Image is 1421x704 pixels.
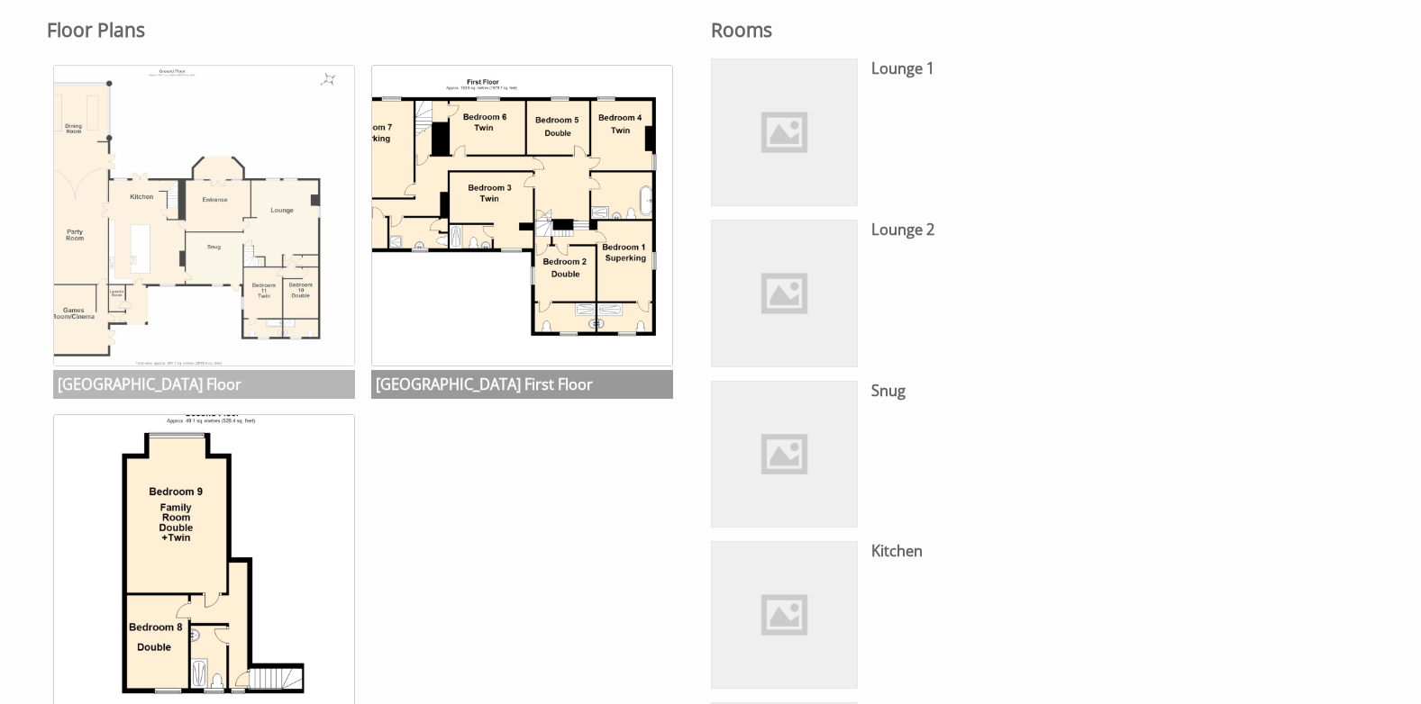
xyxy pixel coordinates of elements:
[371,370,673,399] h3: [GEOGRAPHIC_DATA] First Floor
[712,59,858,205] img: Lounge 1
[871,541,1353,561] h3: Kitchen
[871,220,1353,239] h3: Lounge 2
[871,59,1353,78] h3: Lounge 1
[53,65,355,366] img: Monnow Valley Studio Ground Floor
[53,370,355,399] h3: [GEOGRAPHIC_DATA] Floor
[712,542,858,688] img: Kitchen
[711,17,1353,42] h2: Rooms
[712,382,858,528] img: Snug
[712,221,858,366] img: Lounge 2
[47,17,689,42] h2: Floor Plans
[371,65,673,366] img: Monnow Valley First Floor
[871,381,1353,401] h3: Snug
